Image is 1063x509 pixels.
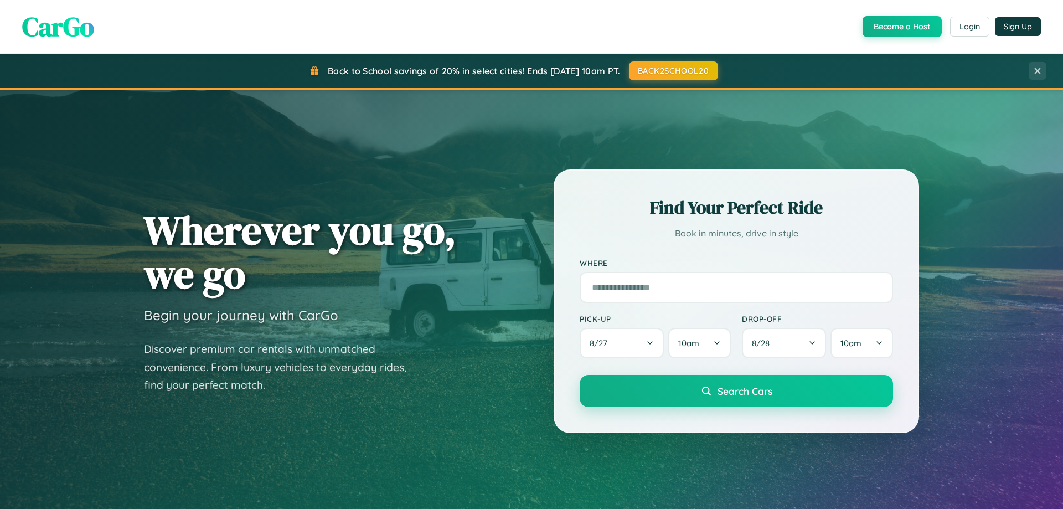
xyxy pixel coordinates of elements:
span: Search Cars [718,385,772,397]
button: Sign Up [995,17,1041,36]
h2: Find Your Perfect Ride [580,196,893,220]
h1: Wherever you go, we go [144,208,456,296]
label: Pick-up [580,314,731,323]
label: Where [580,258,893,268]
span: 10am [840,338,861,348]
span: Back to School savings of 20% in select cities! Ends [DATE] 10am PT. [328,65,620,76]
p: Discover premium car rentals with unmatched convenience. From luxury vehicles to everyday rides, ... [144,340,421,394]
button: Search Cars [580,375,893,407]
span: 8 / 27 [590,338,613,348]
span: 8 / 28 [752,338,775,348]
span: 10am [678,338,699,348]
span: CarGo [22,8,94,45]
label: Drop-off [742,314,893,323]
p: Book in minutes, drive in style [580,225,893,241]
button: 10am [668,328,731,358]
button: Become a Host [863,16,942,37]
button: BACK2SCHOOL20 [629,61,718,80]
button: Login [950,17,989,37]
h3: Begin your journey with CarGo [144,307,338,323]
button: 8/27 [580,328,664,358]
button: 8/28 [742,328,826,358]
button: 10am [830,328,893,358]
